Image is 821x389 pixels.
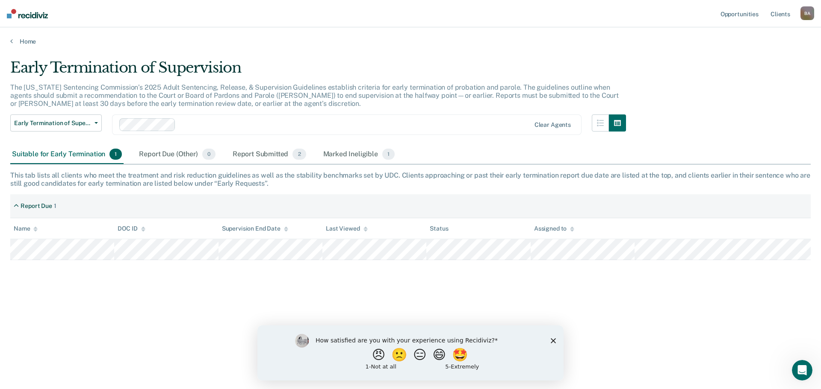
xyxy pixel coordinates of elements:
div: Marked Ineligible1 [322,145,397,164]
span: Early Termination of Supervision [14,120,91,127]
div: Last Viewed [326,225,367,232]
button: BA [800,6,814,20]
div: Assigned to [534,225,574,232]
img: Recidiviz [7,9,48,18]
p: The [US_STATE] Sentencing Commission’s 2025 Adult Sentencing, Release, & Supervision Guidelines e... [10,83,619,108]
div: 1 [54,202,56,210]
iframe: Intercom live chat [792,360,812,380]
div: Early Termination of Supervision [10,59,626,83]
span: 1 [109,149,122,160]
div: This tab lists all clients who meet the treatment and risk reduction guidelines as well as the st... [10,171,811,187]
div: Report Due [21,202,52,210]
span: 1 [382,149,395,160]
div: Name [14,225,38,232]
div: Report Due1 [10,199,60,213]
div: B A [800,6,814,20]
div: DOC ID [118,225,145,232]
div: Supervision End Date [222,225,288,232]
div: Suitable for Early Termination1 [10,145,124,164]
div: Report Submitted2 [231,145,308,164]
div: Report Due (Other)0 [137,145,217,164]
div: Status [430,225,448,232]
span: 2 [292,149,306,160]
iframe: Survey by Kim from Recidiviz [257,325,564,380]
button: Early Termination of Supervision [10,114,102,132]
div: Clear agents [535,121,571,129]
span: 0 [202,149,216,160]
a: Home [10,38,811,45]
